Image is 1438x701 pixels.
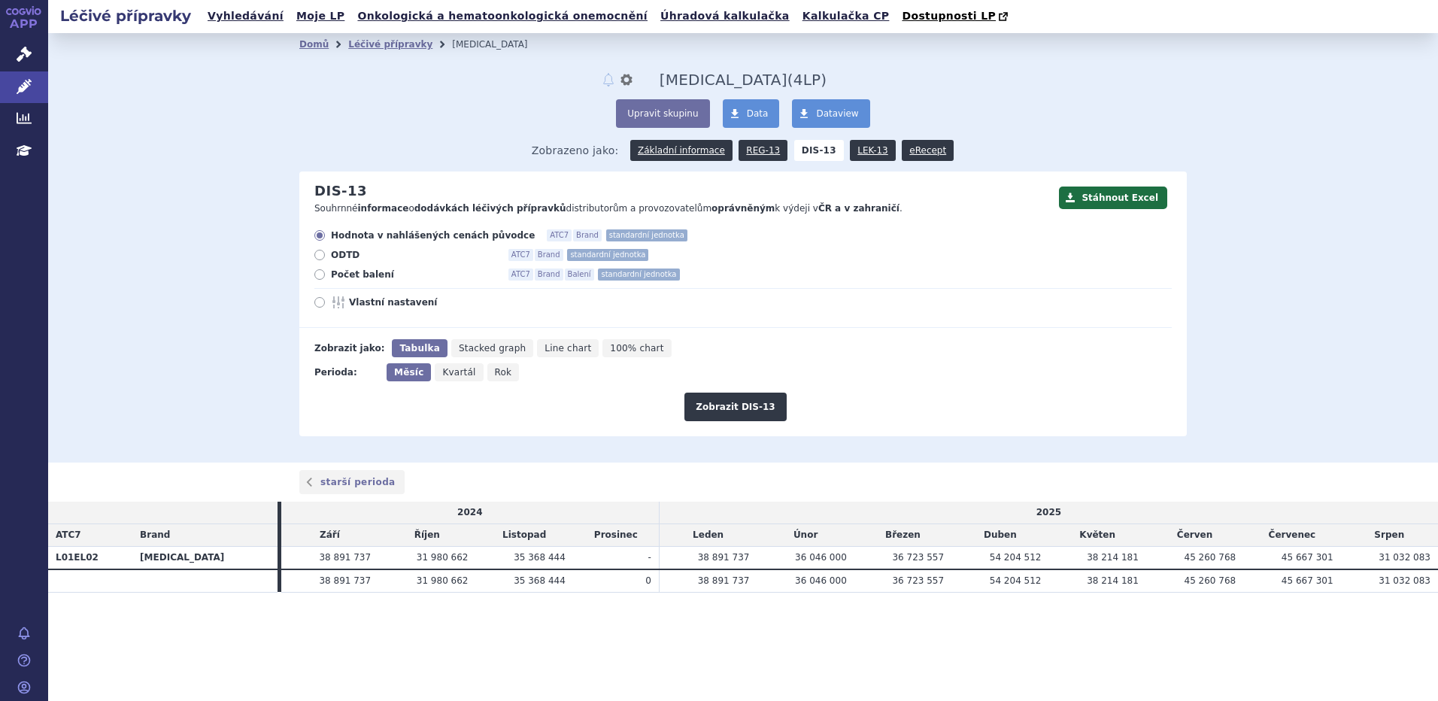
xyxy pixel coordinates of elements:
span: ATC7 [547,229,572,241]
span: 36 723 557 [892,575,944,586]
a: Domů [299,39,329,50]
td: Srpen [1341,524,1438,547]
li: Calquence [452,33,547,56]
strong: ČR a v zahraničí [818,203,900,214]
h2: Léčivé přípravky [48,5,203,26]
span: Kvartál [442,367,475,378]
a: Vyhledávání [203,6,288,26]
span: standardní jednotka [606,229,687,241]
span: Calquence [660,71,787,89]
a: LEK-13 [850,140,895,161]
a: Dataview [792,99,869,128]
span: - [648,552,651,563]
span: 36 723 557 [892,552,944,563]
span: 45 260 768 [1185,575,1236,586]
span: Data [747,108,769,119]
strong: oprávněným [711,203,775,214]
div: Zobrazit jako: [314,339,384,357]
span: Balení [565,269,594,281]
td: Červen [1146,524,1243,547]
a: Data [723,99,780,128]
td: Březen [854,524,951,547]
p: Souhrnné o distributorům a provozovatelům k výdeji v . [314,202,1051,215]
span: 4 [793,71,803,89]
td: Duben [951,524,1048,547]
span: Line chart [545,343,591,354]
span: 45 667 301 [1282,575,1333,586]
span: 0 [645,575,651,586]
span: Brand [535,269,563,281]
span: ATC7 [56,530,81,540]
strong: dodávkách léčivých přípravků [414,203,566,214]
span: Měsíc [394,367,423,378]
a: eRecept [902,140,954,161]
td: Říjen [378,524,475,547]
span: 38 891 737 [698,575,750,586]
td: Únor [757,524,854,547]
span: 38 214 181 [1087,575,1139,586]
td: Květen [1049,524,1146,547]
span: Hodnota v nahlášených cenách původce [331,229,535,241]
a: Moje LP [292,6,349,26]
span: 100% chart [610,343,663,354]
span: Brand [573,229,602,241]
span: Tabulka [399,343,439,354]
th: L01EL02 [48,546,132,569]
span: 38 891 737 [698,552,750,563]
h2: DIS-13 [314,183,367,199]
a: Základní informace [630,140,733,161]
td: Listopad [476,524,573,547]
button: nastavení [619,71,634,89]
span: 54 204 512 [990,552,1042,563]
strong: DIS-13 [794,140,844,161]
a: Kalkulačka CP [798,6,894,26]
span: Dostupnosti LP [902,10,996,22]
span: 45 260 768 [1185,552,1236,563]
span: ATC7 [508,249,533,261]
span: standardní jednotka [567,249,648,261]
span: Rok [495,367,512,378]
span: 31 032 083 [1379,575,1430,586]
td: Leden [659,524,757,547]
span: Stacked graph [459,343,526,354]
span: ATC7 [508,269,533,281]
span: 35 368 444 [514,552,566,563]
span: 38 891 737 [319,575,371,586]
span: 36 046 000 [795,575,847,586]
span: 38 214 181 [1087,552,1139,563]
span: 31 980 662 [417,552,469,563]
span: 35 368 444 [514,575,566,586]
span: 38 891 737 [319,552,371,563]
td: 2024 [281,502,660,523]
span: Vlastní nastavení [349,296,514,308]
span: ( LP) [787,71,827,89]
span: Brand [140,530,170,540]
td: 2025 [659,502,1438,523]
strong: informace [358,203,409,214]
span: Zobrazeno jako: [532,140,619,161]
span: Počet balení [331,269,496,281]
th: [MEDICAL_DATA] [132,546,278,569]
span: 45 667 301 [1282,552,1333,563]
button: Upravit skupinu [616,99,709,128]
a: Úhradová kalkulačka [656,6,794,26]
a: starší perioda [299,470,405,494]
a: Onkologická a hematoonkologická onemocnění [353,6,652,26]
a: REG-13 [739,140,787,161]
td: Červenec [1243,524,1340,547]
span: Dataview [816,108,858,119]
span: 31 980 662 [417,575,469,586]
span: 31 032 083 [1379,552,1430,563]
span: 54 204 512 [990,575,1042,586]
td: Září [281,524,378,547]
span: Brand [535,249,563,261]
div: Perioda: [314,363,379,381]
span: 36 046 000 [795,552,847,563]
span: ODTD [331,249,496,261]
button: Stáhnout Excel [1059,187,1167,209]
a: Léčivé přípravky [348,39,432,50]
span: standardní jednotka [598,269,679,281]
button: Zobrazit DIS-13 [684,393,786,421]
td: Prosinec [573,524,659,547]
button: notifikace [601,71,616,89]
